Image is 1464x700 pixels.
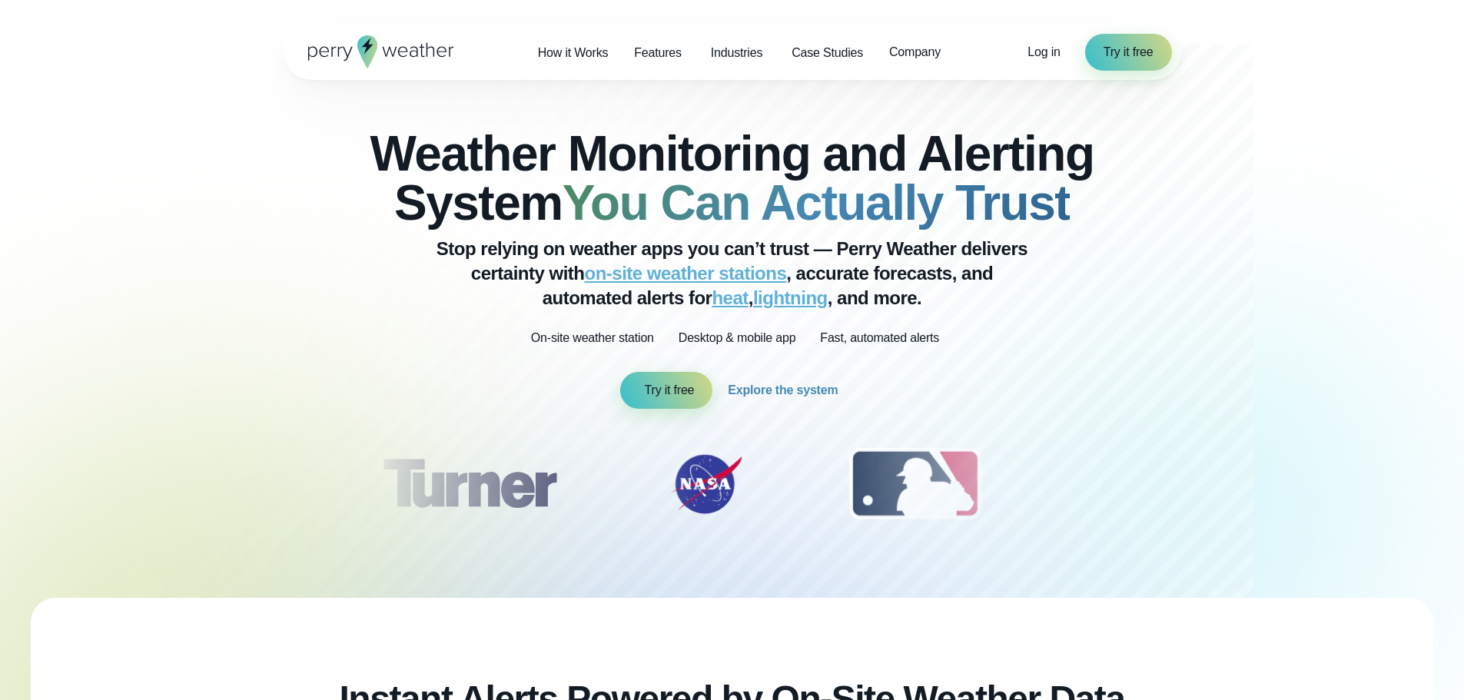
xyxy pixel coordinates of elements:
[634,44,682,62] span: Features
[360,446,578,523] img: Turner-Construction_1.svg
[728,372,844,409] a: Explore the system
[360,129,1104,227] h2: Weather Monitoring and Alerting System
[538,44,609,62] span: How it Works
[820,329,939,347] p: Fast, automated alerts
[792,44,863,62] span: Case Studies
[1070,446,1193,523] div: 4 of 12
[711,44,762,62] span: Industries
[645,381,695,400] span: Try it free
[1027,45,1060,58] span: Log in
[728,381,838,400] span: Explore the system
[620,372,713,409] a: Try it free
[360,446,1104,530] div: slideshow
[1027,43,1060,61] a: Log in
[563,175,1070,231] strong: You Can Actually Trust
[1104,43,1154,61] span: Try it free
[834,446,996,523] div: 3 of 12
[525,37,622,68] a: How it Works
[1085,34,1172,71] a: Try it free
[712,287,748,308] a: heat
[585,263,787,284] a: on-site weather stations
[652,446,760,523] div: 2 of 12
[889,43,941,61] span: Company
[1070,446,1193,523] img: PGA.svg
[753,287,828,308] a: lightning
[652,446,760,523] img: NASA.svg
[778,37,876,68] a: Case Studies
[360,446,578,523] div: 1 of 12
[679,329,796,347] p: Desktop & mobile app
[425,237,1040,310] p: Stop relying on weather apps you can’t trust — Perry Weather delivers certainty with , accurate f...
[834,446,996,523] img: MLB.svg
[531,329,654,347] p: On-site weather station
